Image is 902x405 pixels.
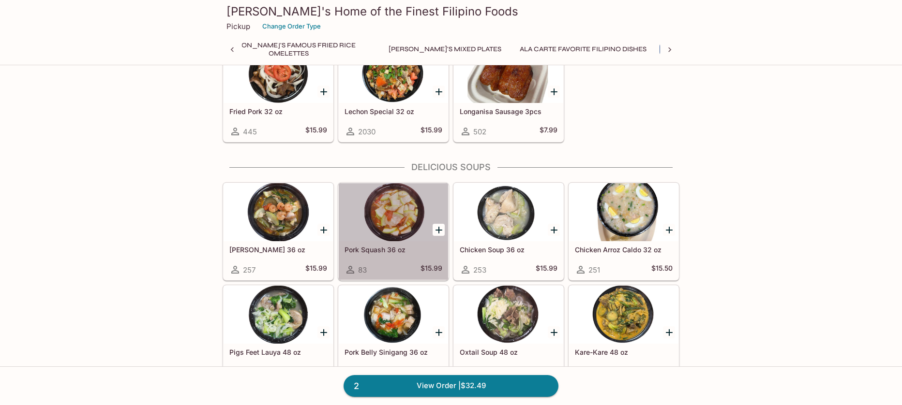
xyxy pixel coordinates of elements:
h5: Pork Belly Sinigang 36 oz [345,348,442,356]
button: Add Kare-Kare 48 oz [663,326,675,338]
div: Pork Squash 36 oz [339,183,448,241]
h5: $15.99 [421,264,442,275]
span: 257 [243,265,256,275]
div: Kare-Kare 48 oz [569,286,678,344]
h5: Pork Squash 36 oz [345,246,442,254]
h5: Lechon Special 32 oz [345,107,442,116]
div: Chicken Arroz Caldo 32 oz [569,183,678,241]
h5: [PERSON_NAME] 36 oz [229,246,327,254]
h5: $7.99 [540,126,557,137]
a: Chicken Arroz Caldo 32 oz251$15.50 [569,183,679,280]
button: Add Fried Pork 32 oz [317,86,330,98]
h5: $15.99 [536,264,557,275]
span: 83 [358,265,367,275]
div: Pork Belly Sinigang 36 oz [339,286,448,344]
a: Pork Squash 36 oz83$15.99 [338,183,449,280]
h4: Delicious Soups [223,162,679,173]
button: Change Order Type [258,19,325,34]
span: 251 [588,265,600,275]
h5: Fried Pork 32 oz [229,107,327,116]
button: Add Chicken Arroz Caldo 32 oz [663,224,675,236]
h5: Chicken Soup 36 oz [460,246,557,254]
h3: [PERSON_NAME]'s Home of the Finest Filipino Foods [226,4,676,19]
button: Add Oxtail Soup 48 oz [548,326,560,338]
div: Pigs Feet Lauya 48 oz [224,286,333,344]
button: Add Longanisa Sausage 3pcs [548,86,560,98]
a: Lechon Special 32 oz2030$15.99 [338,44,449,142]
a: Fried Pork 32 oz445$15.99 [223,44,333,142]
button: Add Lechon Special 32 oz [433,86,445,98]
span: 2 [348,379,365,393]
span: 253 [473,265,486,275]
h5: Pigs Feet Lauya 48 oz [229,348,327,356]
a: [PERSON_NAME] 36 oz257$15.99 [223,183,333,280]
h5: $15.99 [421,126,442,137]
div: Chicken Soup 36 oz [454,183,563,241]
a: Kare-Kare 48 oz261$27.99 [569,285,679,383]
h5: Longanisa Sausage 3pcs [460,107,557,116]
div: Oxtail Soup 48 oz [454,286,563,344]
button: Add Pigs Feet Lauya 48 oz [317,326,330,338]
p: Pickup [226,22,250,31]
button: [PERSON_NAME]'s Mixed Plates [383,43,507,56]
div: Lechon Special 32 oz [339,45,448,103]
h5: $15.99 [305,264,327,275]
div: Sari Sari 36 oz [224,183,333,241]
a: Longanisa Sausage 3pcs502$7.99 [453,44,564,142]
button: Add Pork Belly Sinigang 36 oz [433,326,445,338]
a: Chicken Soup 36 oz253$15.99 [453,183,564,280]
button: Popular Fried Dishes [660,43,750,56]
button: Add Sari Sari 36 oz [317,224,330,236]
button: Ala Carte Favorite Filipino Dishes [514,43,652,56]
span: 502 [473,127,486,136]
h5: Oxtail Soup 48 oz [460,348,557,356]
span: 2030 [358,127,376,136]
h5: Kare-Kare 48 oz [575,348,673,356]
h5: $15.99 [305,126,327,137]
a: Oxtail Soup 48 oz66$27.99 [453,285,564,383]
a: 2View Order |$32.49 [344,375,558,396]
span: 445 [243,127,257,136]
h5: $15.50 [651,264,673,275]
button: [PERSON_NAME]'s Famous Fried Rice Omelettes [201,43,376,56]
button: Add Chicken Soup 36 oz [548,224,560,236]
button: Add Pork Squash 36 oz [433,224,445,236]
a: Pigs Feet Lauya 48 oz57$22.99 [223,285,333,383]
div: Longanisa Sausage 3pcs [454,45,563,103]
a: Pork Belly Sinigang 36 oz329$15.99 [338,285,449,383]
h5: Chicken Arroz Caldo 32 oz [575,246,673,254]
div: Fried Pork 32 oz [224,45,333,103]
